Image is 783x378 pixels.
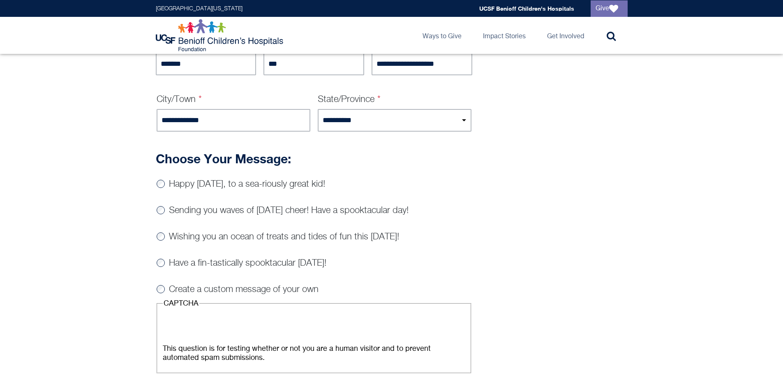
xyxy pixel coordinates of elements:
label: Create a custom message of your own [169,285,319,294]
a: Impact Stories [476,17,532,54]
img: Logo for UCSF Benioff Children's Hospitals Foundation [156,19,285,52]
label: Wishing you an ocean of treats and tides of fun this [DATE]! [169,232,399,241]
label: Sending you waves of [DATE] cheer! Have a spooktacular day! [169,206,409,215]
a: UCSF Benioff Children's Hospitals [479,5,574,12]
a: [GEOGRAPHIC_DATA][US_STATE] [156,6,243,12]
strong: Choose Your Message: [156,151,291,166]
label: Happy [DATE], to a sea-riously great kid! [169,180,325,189]
a: Get Involved [540,17,591,54]
label: Have a fin-tastically spooktacular [DATE]! [169,259,326,268]
iframe: Widget containing checkbox for hCaptcha security challenge [163,311,287,342]
a: Give [591,0,628,17]
legend: CAPTCHA [163,299,199,308]
label: City/Town [157,95,202,104]
label: State/Province [318,95,381,104]
div: This question is for testing whether or not you are a human visitor and to prevent automated spam... [163,344,465,362]
a: Ways to Give [416,17,468,54]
